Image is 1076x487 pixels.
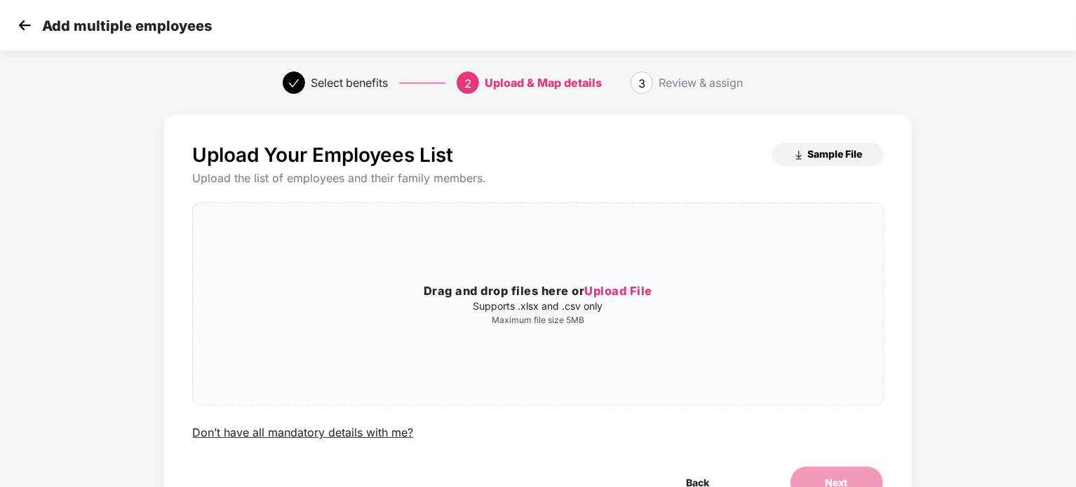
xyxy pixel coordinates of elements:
div: Select benefits [311,71,388,94]
p: Upload Your Employees List [192,143,453,167]
span: Sample File [808,147,863,160]
p: Maximum file size 5MB [193,315,882,326]
span: 3 [638,76,645,90]
img: download_icon [793,150,805,161]
span: Upload File [584,284,652,298]
div: Upload & Map details [485,71,602,94]
div: Upload the list of employees and their family members. [192,171,883,186]
p: Supports .xlsx and .csv only [193,301,882,312]
span: check [288,78,300,89]
span: Drag and drop files here orUpload FileSupports .xlsx and .csv onlyMaximum file size 5MB [193,203,882,405]
div: Review & assign [659,71,743,94]
p: Add multiple employees [42,18,212,34]
button: Sample File [772,143,884,165]
div: Don’t have all mandatory details with me? [192,425,413,440]
span: 2 [464,76,471,90]
img: svg+xml;base64,PHN2ZyB4bWxucz0iaHR0cDovL3d3dy53My5vcmcvMjAwMC9zdmciIHdpZHRoPSIzMCIgaGVpZ2h0PSIzMC... [14,15,35,36]
h3: Drag and drop files here or [193,282,882,301]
